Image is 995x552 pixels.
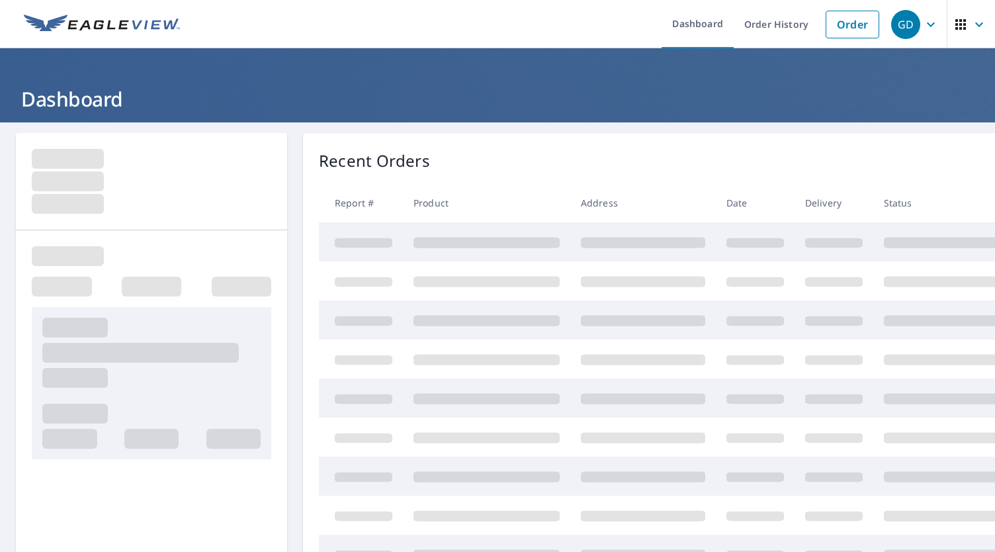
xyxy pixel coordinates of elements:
h1: Dashboard [16,85,979,113]
th: Date [716,183,795,222]
p: Recent Orders [319,149,430,173]
th: Product [403,183,570,222]
th: Delivery [795,183,873,222]
th: Report # [319,183,403,222]
th: Address [570,183,716,222]
img: EV Logo [24,15,180,34]
a: Order [826,11,879,38]
div: GD [891,10,920,39]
